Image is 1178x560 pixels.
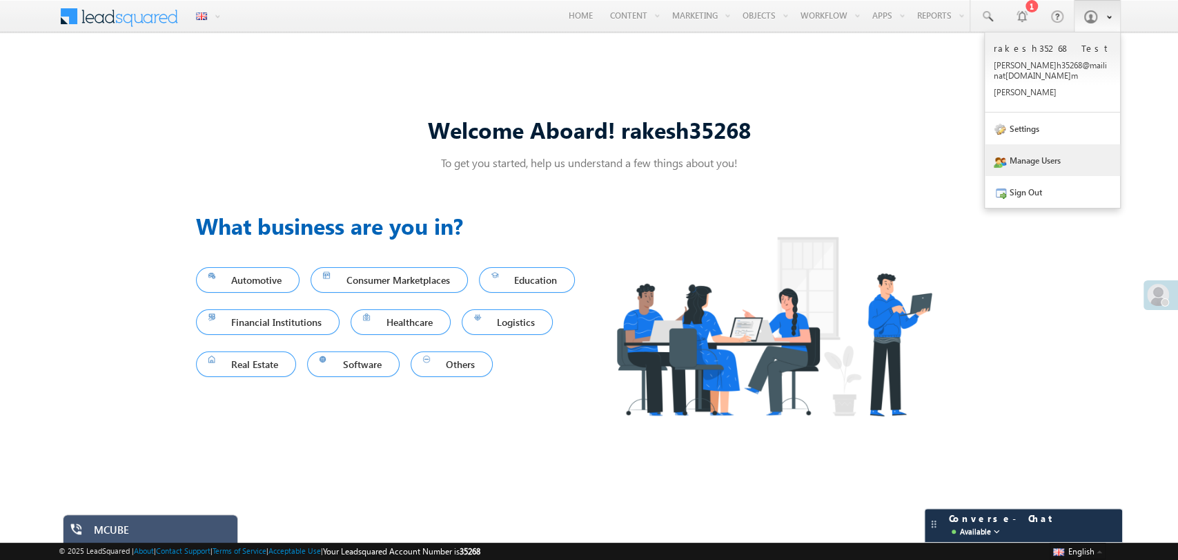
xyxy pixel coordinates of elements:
span: Converse - Chat [949,512,1054,539]
a: Settings [985,113,1120,144]
span: Your Leadsquared Account Number is [323,546,480,557]
span: Available [960,525,991,539]
a: Manage Users [985,144,1120,176]
span: Real Estate [208,355,284,374]
a: rakesh35268 Test [PERSON_NAME]h35268@mailinat[DOMAIN_NAME]m [PERSON_NAME] [985,32,1120,113]
div: MCUBE [94,523,228,543]
img: down-arrow [991,526,1002,537]
a: Contact Support [156,546,210,555]
button: English [1050,543,1105,559]
span: Software [320,355,387,374]
h3: What business are you in? [196,209,589,242]
span: Education [491,271,563,289]
img: carter-drag [928,519,939,530]
div: Welcome Aboard! rakesh35268 [196,115,983,144]
span: 35268 [460,546,480,557]
a: About [134,546,154,555]
span: Financial Institutions [208,313,328,331]
span: Automotive [208,271,288,289]
p: rakesh35268 Test [994,42,1111,54]
span: Others [423,355,481,374]
img: Industry.png [589,209,958,443]
span: English [1068,546,1094,557]
p: [PERSON_NAME] h3526 8@mai linat [DOMAIN_NAME] m [994,60,1111,81]
span: © 2025 LeadSquared | | | | | [59,545,480,558]
span: Logistics [474,313,541,331]
a: Sign Out [985,176,1120,208]
span: Healthcare [363,313,438,331]
p: To get you started, help us understand a few things about you! [196,155,983,170]
p: [PERSON_NAME] [994,87,1111,97]
a: Acceptable Use [268,546,321,555]
span: Consumer Marketplaces [323,271,455,289]
a: Terms of Service [213,546,266,555]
